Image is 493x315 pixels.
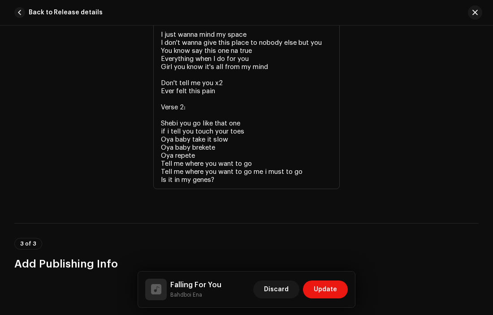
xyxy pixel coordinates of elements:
h5: Falling For You [170,280,221,290]
button: Update [303,280,348,298]
small: Falling For You [170,290,221,299]
span: Update [314,280,337,298]
button: Discard [253,280,299,298]
h3: Add Publishing Info [14,257,479,271]
span: Discard [264,280,289,298]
